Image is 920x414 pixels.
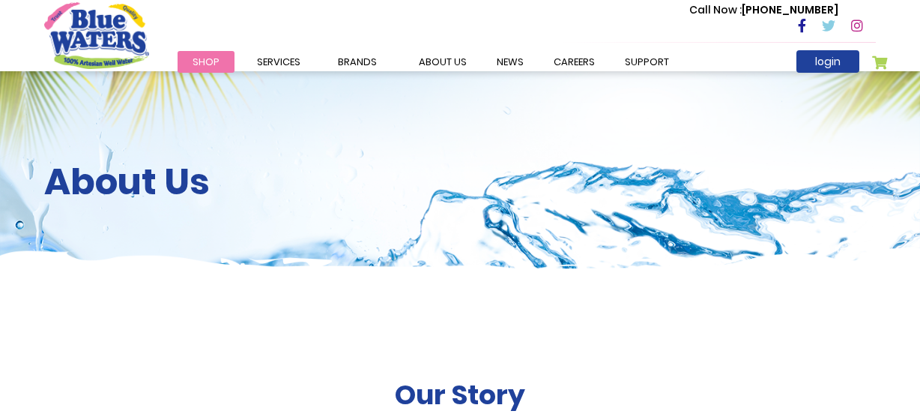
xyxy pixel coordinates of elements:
span: Brands [338,55,377,69]
a: login [796,50,859,73]
a: support [610,51,684,73]
h2: About Us [44,160,876,204]
a: about us [404,51,482,73]
span: Call Now : [689,2,742,17]
span: Services [257,55,300,69]
span: Shop [193,55,220,69]
a: store logo [44,2,149,68]
p: [PHONE_NUMBER] [689,2,838,18]
a: News [482,51,539,73]
h2: Our Story [395,379,525,411]
a: careers [539,51,610,73]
